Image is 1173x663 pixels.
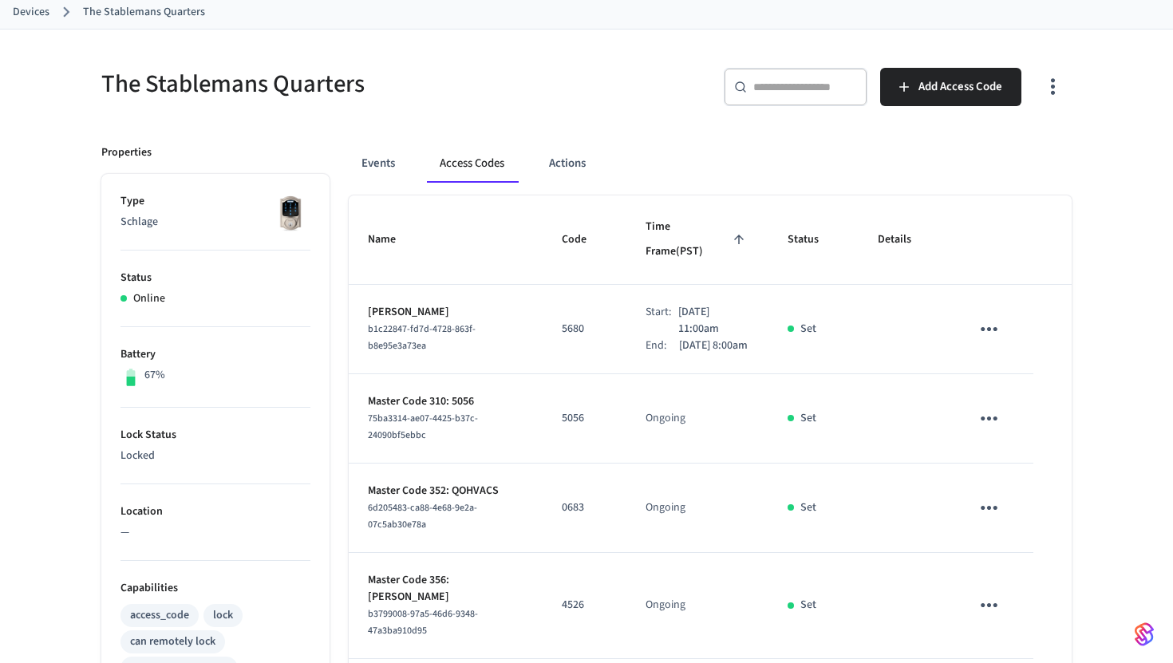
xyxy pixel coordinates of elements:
[427,144,517,183] button: Access Codes
[368,607,478,637] span: b3799008-97a5-46d6-9348-47a3ba910d95
[626,464,768,553] td: Ongoing
[101,68,577,101] h5: The Stablemans Quarters
[349,144,1072,183] div: ant example
[536,144,598,183] button: Actions
[101,144,152,161] p: Properties
[130,633,215,650] div: can remotely lock
[120,427,310,444] p: Lock Status
[349,144,408,183] button: Events
[368,322,476,353] span: b1c22847-fd7d-4728-863f-b8e95e3a73ea
[800,597,816,614] p: Set
[271,193,310,233] img: Schlage Sense Smart Deadbolt with Camelot Trim, Front
[120,448,310,464] p: Locked
[626,374,768,464] td: Ongoing
[120,503,310,520] p: Location
[679,337,748,354] p: [DATE] 8:00am
[646,304,677,337] div: Start:
[120,214,310,231] p: Schlage
[83,4,205,21] a: The Stablemans Quarters
[562,227,607,252] span: Code
[368,483,523,499] p: Master Code 352: QOHVACS
[368,572,523,606] p: Master Code 356: [PERSON_NAME]
[788,227,839,252] span: Status
[368,227,417,252] span: Name
[120,346,310,363] p: Battery
[562,499,607,516] p: 0683
[626,553,768,659] td: Ongoing
[368,501,477,531] span: 6d205483-ca88-4e68-9e2a-07c5ab30e78a
[562,410,607,427] p: 5056
[562,321,607,337] p: 5680
[800,499,816,516] p: Set
[880,68,1021,106] button: Add Access Code
[678,304,749,337] p: [DATE] 11:00am
[368,412,478,442] span: 75ba3314-ae07-4425-b37c-24090bf5ebbc
[562,597,607,614] p: 4526
[13,4,49,21] a: Devices
[144,367,165,384] p: 67%
[133,290,165,307] p: Online
[120,524,310,541] p: —
[918,77,1002,97] span: Add Access Code
[120,193,310,210] p: Type
[130,607,189,624] div: access_code
[368,393,523,410] p: Master Code 310: 5056
[646,337,679,354] div: End:
[878,227,932,252] span: Details
[800,321,816,337] p: Set
[646,215,748,265] span: Time Frame(PST)
[120,270,310,286] p: Status
[120,580,310,597] p: Capabilities
[800,410,816,427] p: Set
[368,304,523,321] p: [PERSON_NAME]
[213,607,233,624] div: lock
[1135,622,1154,647] img: SeamLogoGradient.69752ec5.svg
